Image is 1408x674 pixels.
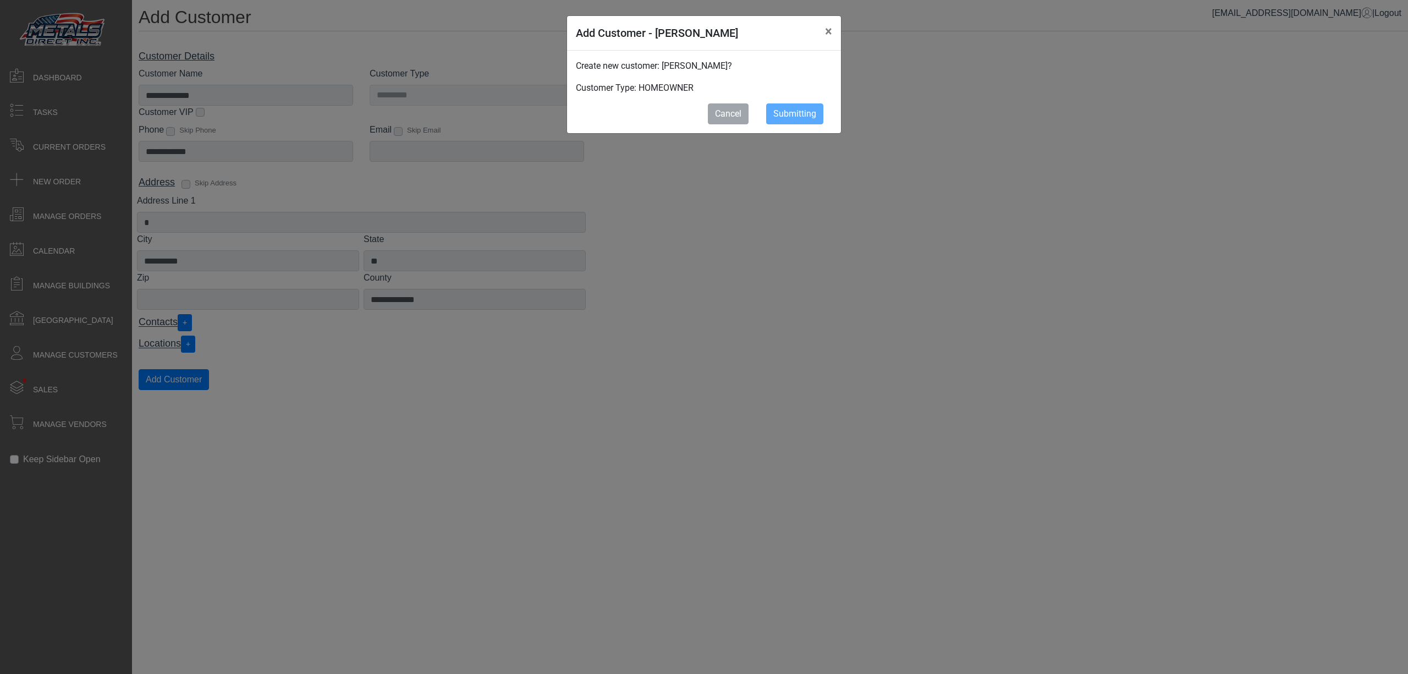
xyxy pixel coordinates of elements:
p: Create new customer: [PERSON_NAME]? [576,59,832,73]
span: Submitting [773,108,816,119]
button: Submitting [766,103,823,124]
p: Customer Type: HOMEOWNER [576,81,832,95]
button: Cancel [708,103,749,124]
h5: Add Customer - [PERSON_NAME] [576,25,738,41]
button: Close [816,16,841,47]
